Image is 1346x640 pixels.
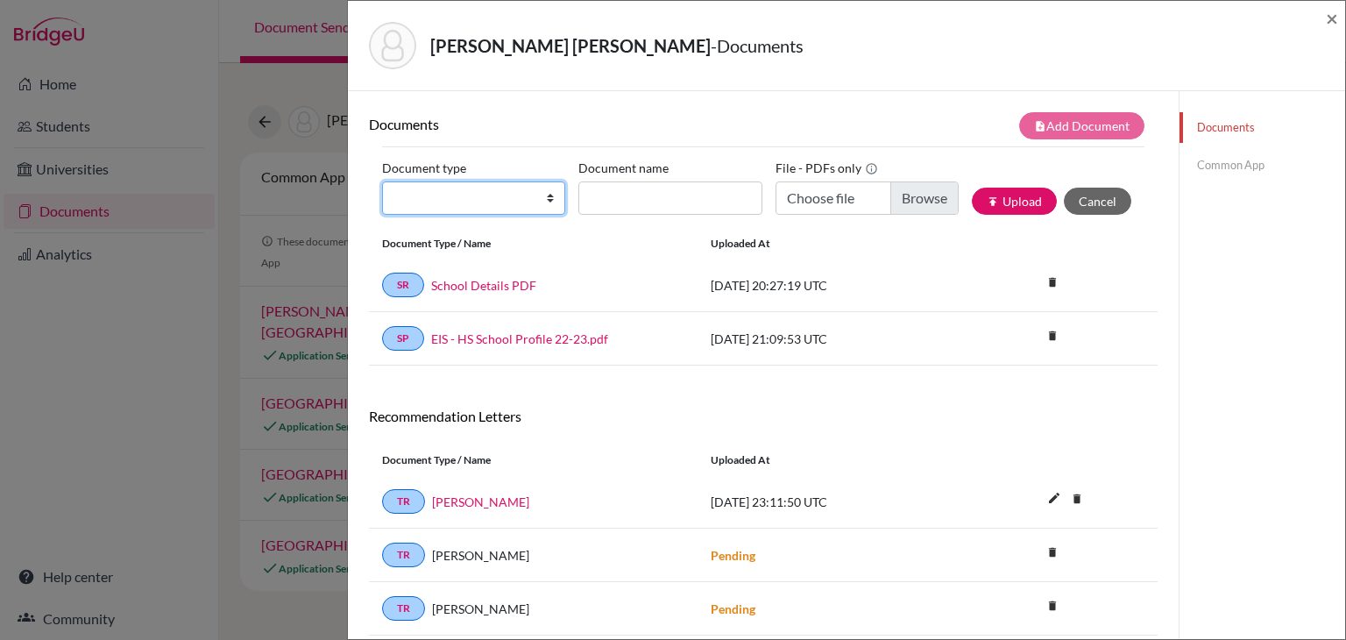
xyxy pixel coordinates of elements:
i: delete [1039,539,1066,565]
i: delete [1064,486,1090,512]
strong: Pending [711,548,755,563]
div: Document Type / Name [369,452,698,468]
h6: Recommendation Letters [369,408,1158,424]
i: publish [987,196,999,208]
label: Document name [578,154,669,181]
a: School Details PDF [431,276,536,295]
i: note_add [1034,120,1046,132]
div: Uploaded at [698,236,960,252]
button: Close [1326,8,1338,29]
span: [DATE] 23:11:50 UTC [711,494,827,509]
div: [DATE] 21:09:53 UTC [698,330,960,348]
i: delete [1039,593,1066,619]
i: edit [1040,484,1068,512]
strong: [PERSON_NAME] [PERSON_NAME] [430,35,711,56]
a: delete [1039,272,1066,295]
div: [DATE] 20:27:19 UTC [698,276,960,295]
div: Uploaded at [698,452,960,468]
a: delete [1064,488,1090,512]
span: - Documents [711,35,804,56]
a: [PERSON_NAME] [432,493,529,511]
button: edit [1039,487,1069,513]
span: × [1326,5,1338,31]
i: delete [1039,269,1066,295]
button: note_addAdd Document [1019,112,1144,139]
a: delete [1039,325,1066,349]
span: [PERSON_NAME] [432,546,529,565]
a: EIS - HS School Profile 22-23.pdf [431,330,608,348]
a: SP [382,326,424,351]
label: File - PDFs only [776,154,878,181]
a: delete [1039,595,1066,619]
i: delete [1039,323,1066,349]
strong: Pending [711,601,755,616]
div: Document Type / Name [369,236,698,252]
a: TR [382,543,425,567]
a: TR [382,596,425,621]
a: Common App [1180,150,1345,181]
label: Document type [382,154,466,181]
a: delete [1039,542,1066,565]
h6: Documents [369,116,763,132]
a: Documents [1180,112,1345,143]
span: [PERSON_NAME] [432,600,529,618]
button: publishUpload [972,188,1057,215]
a: SR [382,273,424,297]
button: Cancel [1064,188,1131,215]
a: TR [382,489,425,514]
